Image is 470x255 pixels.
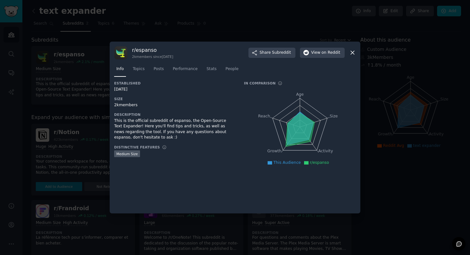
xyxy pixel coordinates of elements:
span: r/espanso [310,160,329,165]
button: Viewon Reddit [300,48,345,58]
h3: Established [114,81,235,85]
h3: In Comparison [244,81,276,85]
a: Performance [170,64,200,77]
span: Topics [133,66,145,72]
a: Stats [204,64,219,77]
span: Performance [173,66,198,72]
div: [DATE] [114,87,235,92]
span: People [225,66,239,72]
button: ShareSubreddit [248,48,295,58]
span: Subreddit [272,50,291,56]
div: 2k members [114,102,235,108]
a: Info [114,64,126,77]
span: Share [260,50,291,56]
img: espanso [114,46,128,60]
div: Medium Size [114,150,140,157]
span: Stats [207,66,216,72]
span: Info [116,66,124,72]
a: People [223,64,241,77]
h3: Distinctive Features [114,145,160,149]
tspan: Reach [258,114,270,118]
span: View [311,50,340,56]
tspan: Size [330,114,338,118]
span: on Reddit [322,50,340,56]
h3: r/ espanso [132,47,173,53]
span: Posts [153,66,164,72]
h3: Description [114,112,235,117]
tspan: Activity [318,149,333,153]
a: Posts [151,64,166,77]
span: This Audience [273,160,301,165]
tspan: Age [296,92,304,97]
a: Topics [130,64,147,77]
tspan: Growth [267,149,281,153]
h3: Size [114,97,235,101]
div: This is the official subreddit of espanso, the Open-Source Text Expander! Here you'll find tips a... [114,118,235,140]
div: 2k members since [DATE] [132,54,173,59]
